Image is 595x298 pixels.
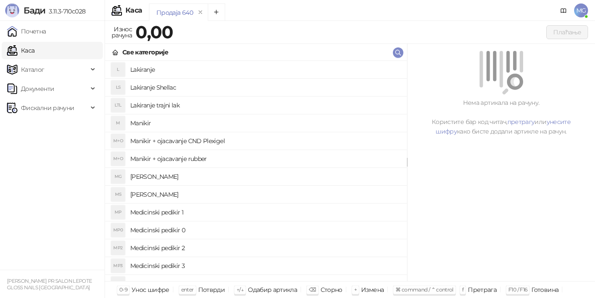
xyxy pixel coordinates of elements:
[130,116,400,130] h4: Manikir
[125,7,142,14] div: Каса
[21,61,44,78] span: Каталог
[531,284,558,295] div: Готовина
[396,286,453,293] span: ⌘ command / ⌃ control
[21,99,74,117] span: Фискални рачуни
[130,223,400,237] h4: Medicinski pedikir 0
[111,80,125,94] div: LS
[130,170,400,184] h4: [PERSON_NAME]
[508,286,527,293] span: F10 / F16
[5,3,19,17] img: Logo
[111,63,125,77] div: L
[130,259,400,273] h4: Medicinski pedikir 3
[105,61,407,281] div: grid
[111,116,125,130] div: M
[130,134,400,148] h4: Manikir + ojacavanje CND Plexigel
[7,278,92,291] small: [PERSON_NAME] PR SALON LEPOTE GLOSS NAILS [GEOGRAPHIC_DATA]
[361,284,384,295] div: Измена
[156,8,193,17] div: Продаја 640
[130,277,400,291] h4: Pedikir
[111,152,125,166] div: M+O
[321,284,342,295] div: Сторно
[111,241,125,255] div: MP2
[198,284,225,295] div: Потврди
[130,80,400,94] h4: Lakiranje Shellac
[557,3,571,17] a: Документација
[132,284,169,295] div: Унос шифре
[130,98,400,112] h4: Lakiranje trajni lak
[130,152,400,166] h4: Manikir + ojacavanje rubber
[111,223,125,237] div: MP0
[7,23,46,40] a: Почетна
[130,205,400,219] h4: Medicinski pedikir 1
[354,286,357,293] span: +
[181,286,194,293] span: enter
[122,47,168,57] div: Све категорије
[130,63,400,77] h4: Lakiranje
[574,3,588,17] span: MG
[45,7,85,15] span: 3.11.3-710c028
[237,286,243,293] span: ↑/↓
[195,9,206,16] button: remove
[111,188,125,201] div: MS
[418,98,585,136] div: Нема артикала на рачуну. Користите бар код читач, или како бисте додали артикле на рачун.
[248,284,297,295] div: Одабир артикла
[119,286,127,293] span: 0-9
[462,286,463,293] span: f
[111,98,125,112] div: LTL
[111,277,125,291] div: P
[24,5,45,16] span: Бади
[130,188,400,201] h4: [PERSON_NAME]
[507,118,535,126] a: претрагу
[111,170,125,184] div: MG
[208,3,225,21] button: Add tab
[130,241,400,255] h4: Medicinski pedikir 2
[111,134,125,148] div: M+O
[468,284,497,295] div: Претрага
[110,23,134,41] div: Износ рачуна
[21,80,54,97] span: Документи
[111,259,125,273] div: MP3
[546,25,588,39] button: Плаћање
[7,42,34,59] a: Каса
[111,205,125,219] div: MP
[309,286,316,293] span: ⌫
[135,21,173,43] strong: 0,00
